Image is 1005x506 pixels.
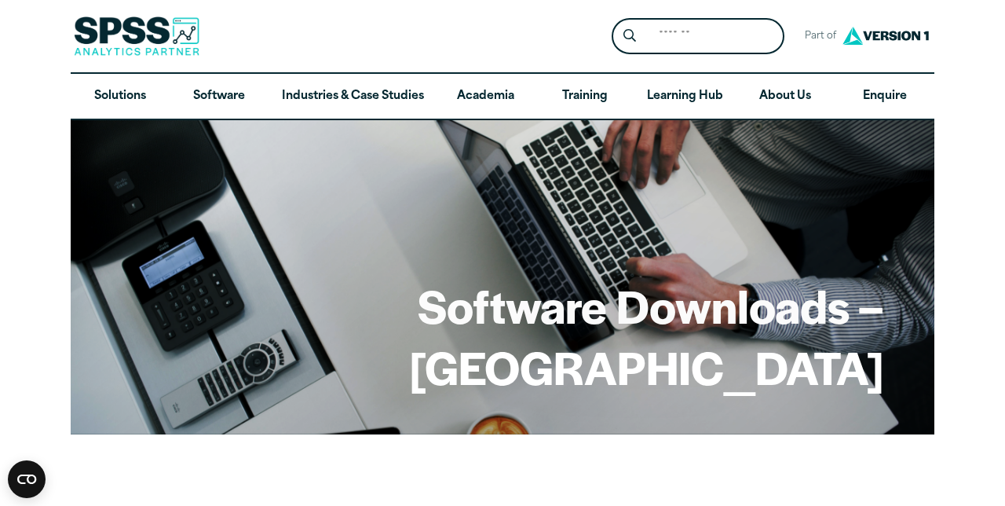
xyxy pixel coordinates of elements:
a: Industries & Case Studies [269,74,437,119]
span: Part of [797,25,839,48]
a: Software [170,74,269,119]
nav: Desktop version of site main menu [71,74,934,119]
img: Version1 Logo [839,21,933,50]
a: Academia [437,74,535,119]
a: Solutions [71,74,170,119]
a: Learning Hub [634,74,736,119]
form: Site Header Search Form [612,18,784,55]
h1: Software Downloads – [GEOGRAPHIC_DATA] [121,275,884,397]
a: Enquire [835,74,934,119]
button: Search magnifying glass icon [616,22,645,51]
a: Training [535,74,634,119]
svg: Search magnifying glass icon [623,29,636,42]
button: Open CMP widget [8,460,46,498]
a: About Us [736,74,835,119]
img: SPSS Analytics Partner [74,16,199,56]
